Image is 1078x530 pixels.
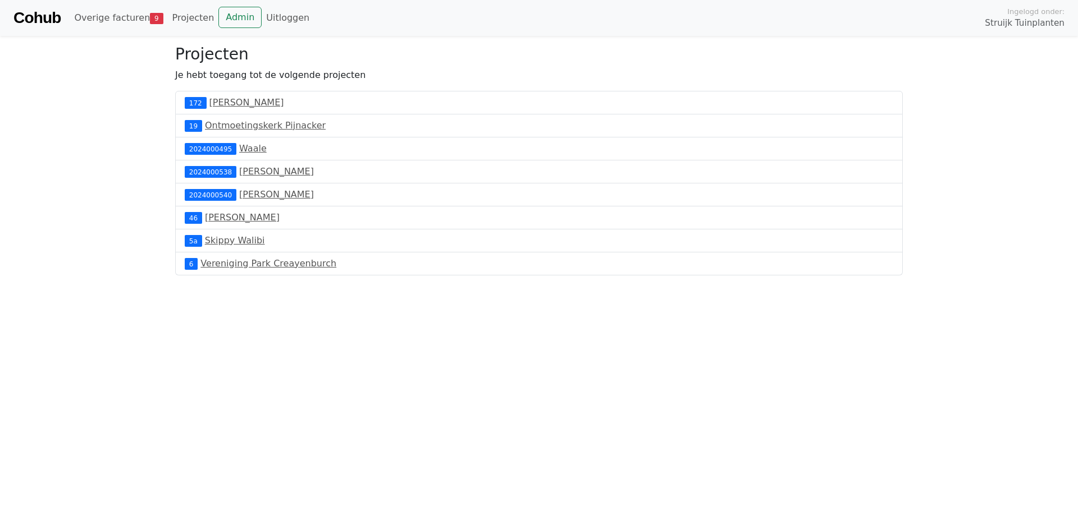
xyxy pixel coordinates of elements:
[205,212,280,223] a: [PERSON_NAME]
[262,7,314,29] a: Uitloggen
[200,258,336,269] a: Vereniging Park Creayenburch
[185,166,236,177] div: 2024000538
[185,258,198,269] div: 6
[205,120,326,131] a: Ontmoetingskerk Pijnacker
[239,143,267,154] a: Waale
[239,166,314,177] a: [PERSON_NAME]
[70,7,167,29] a: Overige facturen9
[185,189,236,200] div: 2024000540
[150,13,163,24] span: 9
[185,97,207,108] div: 172
[185,143,236,154] div: 2024000495
[168,7,219,29] a: Projecten
[13,4,61,31] a: Cohub
[218,7,262,28] a: Admin
[185,235,202,246] div: 5a
[185,120,202,131] div: 19
[239,189,314,200] a: [PERSON_NAME]
[205,235,265,246] a: Skippy Walibi
[175,68,903,82] p: Je hebt toegang tot de volgende projecten
[175,45,903,64] h3: Projecten
[209,97,284,108] a: [PERSON_NAME]
[185,212,202,223] div: 46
